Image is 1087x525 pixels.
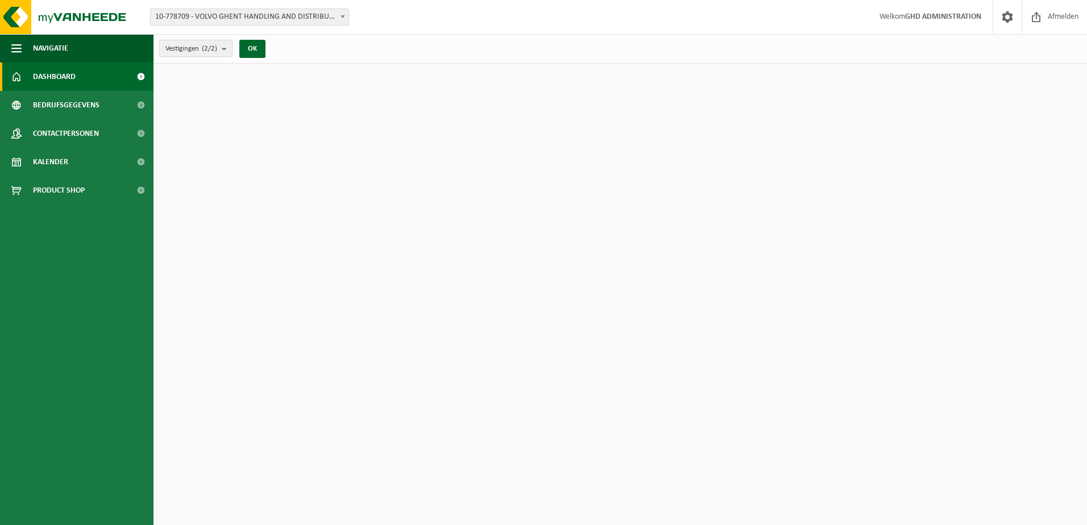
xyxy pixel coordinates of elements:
span: Vestigingen [165,40,217,57]
span: Dashboard [33,63,76,91]
count: (2/2) [202,45,217,52]
strong: GHD ADMINISTRATION [905,13,981,21]
button: Vestigingen(2/2) [159,40,233,57]
button: OK [239,40,265,58]
span: 10-778709 - VOLVO GHENT HANDLING AND DISTRIBUTION - DESTELDONK [150,9,349,26]
span: Bedrijfsgegevens [33,91,99,119]
span: Kalender [33,148,68,176]
span: Navigatie [33,34,68,63]
span: 10-778709 - VOLVO GHENT HANDLING AND DISTRIBUTION - DESTELDONK [151,9,348,25]
span: Contactpersonen [33,119,99,148]
span: Product Shop [33,176,85,205]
